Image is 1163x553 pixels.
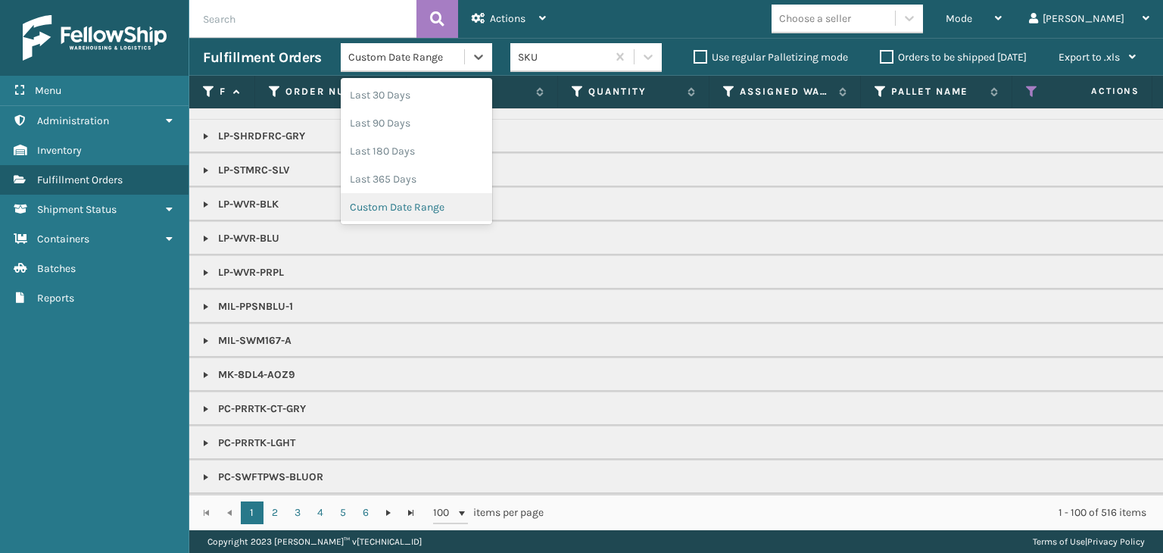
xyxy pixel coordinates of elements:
[341,109,492,137] div: Last 90 Days
[37,262,76,275] span: Batches
[1087,536,1145,547] a: Privacy Policy
[332,501,354,524] a: 5
[203,48,321,67] h3: Fulfillment Orders
[285,85,377,98] label: Order Number
[341,193,492,221] div: Custom Date Range
[37,144,82,157] span: Inventory
[341,137,492,165] div: Last 180 Days
[1033,530,1145,553] div: |
[241,501,263,524] a: 1
[880,51,1027,64] label: Orders to be shipped [DATE]
[341,81,492,109] div: Last 30 Days
[220,85,226,98] label: Fulfillment Order Id
[37,233,89,245] span: Containers
[207,530,422,553] p: Copyright 2023 [PERSON_NAME]™ v [TECHNICAL_ID]
[400,501,422,524] a: Go to the last page
[694,51,848,64] label: Use regular Palletizing mode
[23,15,167,61] img: logo
[309,501,332,524] a: 4
[37,173,123,186] span: Fulfillment Orders
[740,85,831,98] label: Assigned Warehouse
[35,84,61,97] span: Menu
[405,507,417,519] span: Go to the last page
[433,505,456,520] span: 100
[1033,536,1085,547] a: Terms of Use
[341,165,492,193] div: Last 365 Days
[286,501,309,524] a: 3
[565,505,1146,520] div: 1 - 100 of 516 items
[354,501,377,524] a: 6
[377,501,400,524] a: Go to the next page
[779,11,851,27] div: Choose a seller
[382,507,394,519] span: Go to the next page
[1043,79,1149,104] span: Actions
[946,12,972,25] span: Mode
[37,114,109,127] span: Administration
[1059,51,1120,64] span: Export to .xls
[348,49,466,65] div: Custom Date Range
[37,203,117,216] span: Shipment Status
[588,85,680,98] label: Quantity
[891,85,983,98] label: Pallet Name
[263,501,286,524] a: 2
[433,501,544,524] span: items per page
[490,12,525,25] span: Actions
[518,49,608,65] div: SKU
[37,292,74,305] span: Reports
